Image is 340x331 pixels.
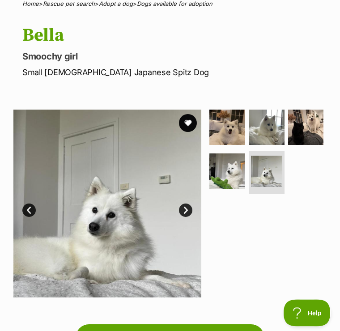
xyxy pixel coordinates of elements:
[249,110,285,146] img: Photo of Bella
[284,300,331,327] iframe: Help Scout Beacon - Open
[43,0,95,8] a: Rescue pet search
[22,67,327,79] p: Small [DEMOGRAPHIC_DATA] Japanese Spitz Dog
[209,110,245,146] img: Photo of Bella
[251,156,282,187] img: Photo of Bella
[288,110,324,146] img: Photo of Bella
[13,110,201,298] img: Photo of Bella
[22,25,327,46] h1: Bella
[99,0,133,8] a: Adopt a dog
[22,204,36,217] a: Prev
[22,51,327,63] p: Smoochy girl
[179,115,197,132] button: favourite
[22,0,39,8] a: Home
[209,154,245,190] img: Photo of Bella
[137,0,212,8] a: Dogs available for adoption
[179,204,192,217] a: Next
